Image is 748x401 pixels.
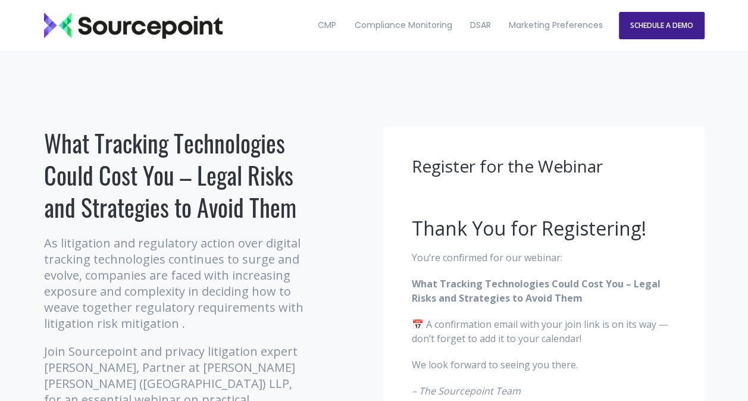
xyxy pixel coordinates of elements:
strong: What Tracking Technologies Could Cost You – Legal Risks and Strategies to Avoid Them [412,277,661,305]
p: You’re confirmed for our webinar: [412,250,676,265]
p: We look forward to seeing you there. [412,358,676,372]
h1: What Tracking Technologies Could Cost You – Legal Risks and Strategies to Avoid Them [44,127,309,223]
h2: Thank You for Registering! [412,215,676,241]
p: 📅 A confirmation email with your join link is on its way — don’t forget to add it to your calendar! [412,317,676,346]
p: As litigation and regulatory action over digital tracking technologies continues to surge and evo... [44,235,309,331]
em: – The Sourcepoint Team [412,384,521,397]
h3: Register for the Webinar [412,155,676,178]
img: Sourcepoint_logo_black_transparent (2)-2 [44,12,223,39]
a: SCHEDULE A DEMO [619,12,705,39]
